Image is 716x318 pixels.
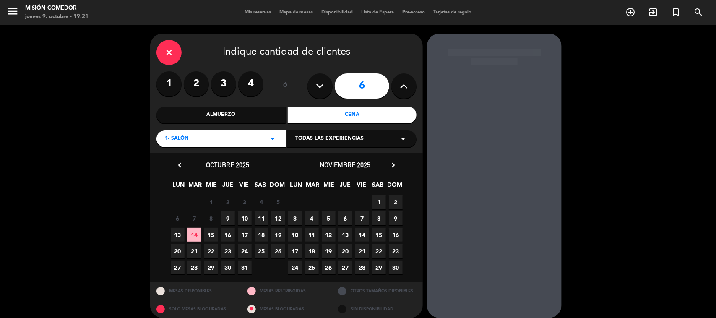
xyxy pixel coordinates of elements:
span: 29 [372,261,386,274]
span: 14 [187,228,201,242]
span: 16 [221,228,235,242]
span: noviembre 2025 [320,161,371,169]
span: SAB [371,180,385,194]
span: 25 [305,261,319,274]
label: 1 [156,71,182,96]
span: SAB [254,180,268,194]
span: 2 [389,195,403,209]
span: 22 [372,244,386,258]
span: 15 [372,228,386,242]
span: JUE [221,180,235,194]
span: Disponibilidad [317,10,357,15]
span: 13 [171,228,185,242]
span: 22 [204,244,218,258]
span: 1- SALÓN [165,135,189,143]
i: menu [6,5,19,18]
span: 11 [255,211,268,225]
i: arrow_drop_down [268,134,278,144]
span: 27 [338,261,352,274]
i: chevron_right [389,161,398,169]
span: MAR [306,180,320,194]
span: 3 [288,211,302,225]
span: octubre 2025 [206,161,250,169]
span: 12 [322,228,336,242]
div: OTROS TAMAÑOS DIPONIBLES [332,282,423,300]
span: Todas las experiencias [295,135,364,143]
span: 28 [355,261,369,274]
span: 11 [305,228,319,242]
span: 29 [204,261,218,274]
span: Mis reservas [240,10,275,15]
span: Tarjetas de regalo [429,10,476,15]
span: 23 [389,244,403,258]
span: LUN [172,180,186,194]
label: 4 [238,71,263,96]
div: Cena [288,107,417,123]
span: 21 [187,244,201,258]
span: 19 [322,244,336,258]
span: 27 [171,261,185,274]
span: 9 [221,211,235,225]
span: 6 [171,211,185,225]
div: SIN DISPONIBILIDAD [332,300,423,318]
span: DOM [388,180,401,194]
span: 23 [221,244,235,258]
i: close [164,47,174,57]
span: 14 [355,228,369,242]
span: 1 [372,195,386,209]
span: 18 [305,244,319,258]
div: Indique cantidad de clientes [156,40,417,65]
span: MIE [322,180,336,194]
span: Lista de Espera [357,10,398,15]
span: 5 [322,211,336,225]
span: 31 [238,261,252,274]
span: 21 [355,244,369,258]
span: 25 [255,244,268,258]
span: 6 [338,211,352,225]
span: JUE [338,180,352,194]
span: Mapa de mesas [275,10,317,15]
span: 2 [221,195,235,209]
span: 7 [355,211,369,225]
div: MESAS RESTRINGIDAS [241,282,332,300]
span: 3 [238,195,252,209]
span: 20 [171,244,185,258]
span: 4 [255,195,268,209]
div: Almuerzo [156,107,286,123]
span: 5 [271,195,285,209]
div: MESAS BLOQUEADAS [241,300,332,318]
span: 20 [338,244,352,258]
i: search [693,7,703,17]
span: 17 [238,228,252,242]
span: 10 [238,211,252,225]
span: MIE [205,180,219,194]
div: MESAS DISPONIBLES [150,282,241,300]
span: 12 [271,211,285,225]
span: 30 [221,261,235,274]
label: 3 [211,71,236,96]
span: 9 [389,211,403,225]
span: VIE [237,180,251,194]
span: LUN [289,180,303,194]
span: Pre-acceso [398,10,429,15]
span: VIE [355,180,369,194]
span: 18 [255,228,268,242]
span: 26 [271,244,285,258]
span: 15 [204,228,218,242]
div: Misión Comedor [25,4,89,13]
span: 30 [389,261,403,274]
span: 28 [187,261,201,274]
span: 7 [187,211,201,225]
span: 24 [288,261,302,274]
span: 17 [288,244,302,258]
i: arrow_drop_down [398,134,408,144]
span: 8 [204,211,218,225]
div: jueves 9. octubre - 19:21 [25,13,89,21]
span: 24 [238,244,252,258]
label: 2 [184,71,209,96]
div: SOLO MESAS BLOQUEADAS [150,300,241,318]
span: 13 [338,228,352,242]
i: exit_to_app [648,7,658,17]
span: DOM [270,180,284,194]
span: 16 [389,228,403,242]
